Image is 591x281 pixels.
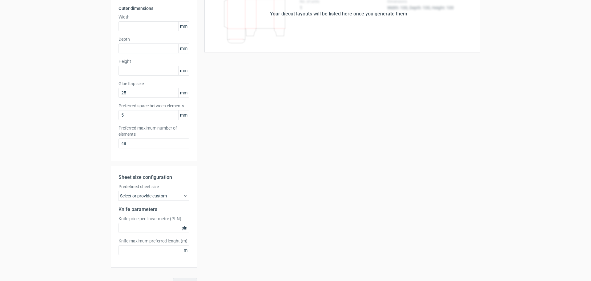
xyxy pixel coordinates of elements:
[119,174,189,181] h2: Sheet size configuration
[119,206,189,213] h2: Knife parameters
[119,238,189,244] label: Knife maximum preferred lenght (m)
[119,184,189,190] label: Predefined sheet size
[119,216,189,222] label: Knife price per linear metre (PLN)
[178,22,189,31] span: mm
[178,44,189,53] span: mm
[119,81,189,87] label: Glue flap size
[180,223,189,233] span: pln
[119,14,189,20] label: Width
[119,191,189,201] div: Select or provide custom
[182,246,189,255] span: m
[119,5,189,11] h3: Outer dimensions
[178,66,189,75] span: mm
[178,88,189,97] span: mm
[119,125,189,137] label: Preferred maximum number of elements
[270,10,407,18] div: Your diecut layouts will be listed here once you generate them
[178,110,189,120] span: mm
[119,103,189,109] label: Preferred space between elements
[119,58,189,64] label: Height
[119,36,189,42] label: Depth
